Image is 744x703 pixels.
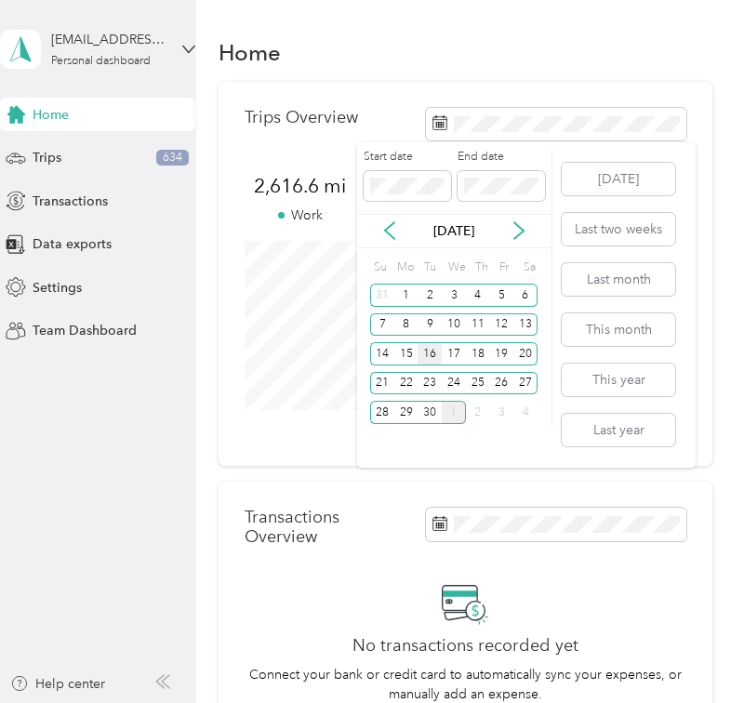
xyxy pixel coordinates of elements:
[370,342,394,365] div: 14
[490,313,514,337] div: 12
[370,255,388,281] div: Su
[355,206,466,225] p: Personal
[490,401,514,424] div: 3
[490,284,514,307] div: 5
[33,148,61,167] span: Trips
[442,342,466,365] div: 17
[245,206,355,225] p: Work
[496,255,513,281] div: Fr
[562,313,675,346] button: This month
[370,284,394,307] div: 31
[418,284,442,307] div: 2
[442,372,466,395] div: 24
[466,401,490,424] div: 2
[245,508,416,547] p: Transactions Overview
[370,372,394,395] div: 21
[640,599,744,703] iframe: Everlance-gr Chat Button Frame
[466,284,490,307] div: 4
[245,108,358,127] p: Trips Overview
[418,372,442,395] div: 23
[418,401,442,424] div: 30
[33,105,69,125] span: Home
[33,234,112,254] span: Data exports
[394,255,415,281] div: Mo
[445,255,466,281] div: We
[33,278,82,298] span: Settings
[156,150,189,166] span: 634
[418,313,442,337] div: 9
[418,342,442,365] div: 16
[466,313,490,337] div: 11
[442,401,466,424] div: 1
[562,414,675,446] button: Last year
[370,401,394,424] div: 28
[490,372,514,395] div: 26
[394,313,418,337] div: 8
[466,342,490,365] div: 18
[513,313,538,337] div: 13
[442,313,466,337] div: 10
[420,255,438,281] div: Tu
[394,372,418,395] div: 22
[458,149,545,166] label: End date
[415,221,493,241] p: [DATE]
[245,173,355,199] span: 2,616.6 mi
[490,342,514,365] div: 19
[370,313,394,337] div: 7
[10,674,105,694] button: Help center
[562,163,675,195] button: [DATE]
[352,636,578,656] h2: No transactions recorded yet
[394,284,418,307] div: 1
[51,30,167,49] div: [EMAIL_ADDRESS][DOMAIN_NAME]
[219,43,281,62] h1: Home
[442,284,466,307] div: 3
[51,56,151,67] div: Personal dashboard
[562,213,675,245] button: Last two weeks
[472,255,490,281] div: Th
[513,401,538,424] div: 4
[355,173,466,199] span: 486.7 mi
[466,372,490,395] div: 25
[562,263,675,296] button: Last month
[364,149,451,166] label: Start date
[513,284,538,307] div: 6
[513,342,538,365] div: 20
[562,364,675,396] button: This year
[394,401,418,424] div: 29
[513,372,538,395] div: 27
[520,255,538,281] div: Sa
[394,342,418,365] div: 15
[33,321,137,340] span: Team Dashboard
[33,192,108,211] span: Transactions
